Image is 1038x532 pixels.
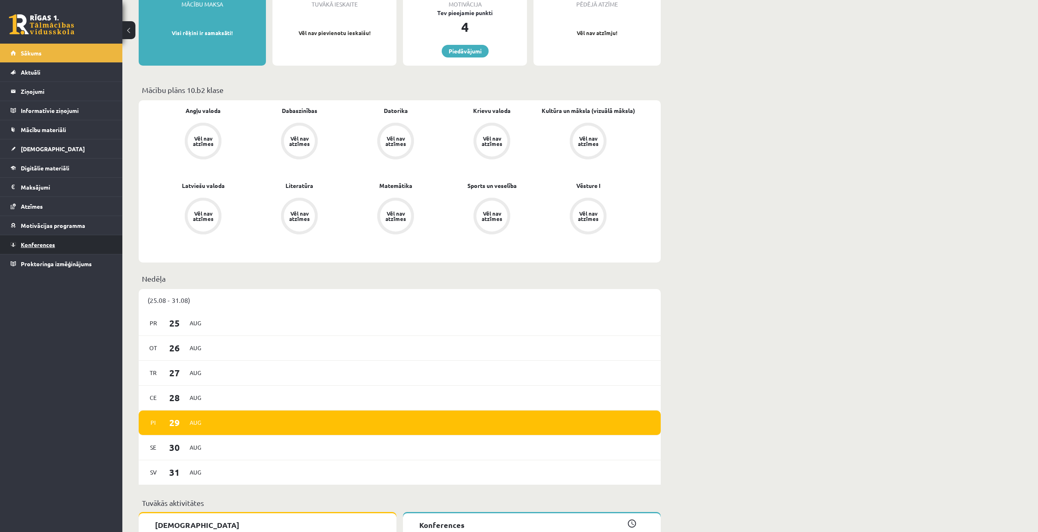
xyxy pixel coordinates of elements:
[187,391,204,404] span: Aug
[192,211,215,221] div: Vēl nav atzīmes
[379,181,412,190] a: Matemātika
[21,203,43,210] span: Atzīmes
[473,106,511,115] a: Krievu valoda
[540,123,636,161] a: Vēl nav atzīmes
[21,164,69,172] span: Digitālie materiāli
[182,181,225,190] a: Latviešu valoda
[538,29,657,37] p: Vēl nav atzīmju!
[21,241,55,248] span: Konferences
[162,466,187,479] span: 31
[403,17,527,37] div: 4
[403,9,527,17] div: Tev pieejamie punkti
[142,497,657,508] p: Tuvākās aktivitātes
[419,519,636,530] p: Konferences
[576,181,600,190] a: Vēsture I
[187,416,204,429] span: Aug
[11,197,112,216] a: Atzīmes
[442,45,489,57] a: Piedāvājumi
[155,519,372,530] p: [DEMOGRAPHIC_DATA]
[11,82,112,101] a: Ziņojumi
[186,106,221,115] a: Angļu valoda
[467,181,517,190] a: Sports un veselība
[187,317,204,329] span: Aug
[21,178,112,196] legend: Maksājumi
[288,211,311,221] div: Vēl nav atzīmes
[11,235,112,254] a: Konferences
[347,123,444,161] a: Vēl nav atzīmes
[11,139,112,158] a: [DEMOGRAPHIC_DATA]
[11,254,112,273] a: Proktoringa izmēģinājums
[145,366,162,379] span: Tr
[11,63,112,82] a: Aktuāli
[542,106,635,115] a: Kultūra un māksla (vizuālā māksla)
[11,120,112,139] a: Mācību materiāli
[444,198,540,236] a: Vēl nav atzīmes
[187,342,204,354] span: Aug
[192,136,215,146] div: Vēl nav atzīmes
[11,101,112,120] a: Informatīvie ziņojumi
[142,273,657,284] p: Nedēļa
[145,342,162,354] span: Ot
[143,29,262,37] p: Visi rēķini ir samaksāti!
[21,126,66,133] span: Mācību materiāli
[162,316,187,330] span: 25
[162,441,187,454] span: 30
[162,341,187,355] span: 26
[155,198,251,236] a: Vēl nav atzīmes
[11,159,112,177] a: Digitālie materiāli
[251,123,347,161] a: Vēl nav atzīmes
[162,416,187,429] span: 29
[21,101,112,120] legend: Informatīvie ziņojumi
[277,29,392,37] p: Vēl nav pievienotu ieskaišu!
[145,391,162,404] span: Ce
[384,106,408,115] a: Datorika
[187,441,204,454] span: Aug
[540,198,636,236] a: Vēl nav atzīmes
[145,416,162,429] span: Pi
[251,198,347,236] a: Vēl nav atzīmes
[145,441,162,454] span: Se
[288,136,311,146] div: Vēl nav atzīmes
[21,82,112,101] legend: Ziņojumi
[145,317,162,329] span: Pr
[21,68,40,76] span: Aktuāli
[11,178,112,196] a: Maksājumi
[162,366,187,380] span: 27
[145,466,162,479] span: Sv
[11,44,112,62] a: Sākums
[21,49,42,57] span: Sākums
[139,289,661,311] div: (25.08 - 31.08)
[142,84,657,95] p: Mācību plāns 10.b2 klase
[21,260,92,267] span: Proktoringa izmēģinājums
[21,222,85,229] span: Motivācijas programma
[480,136,503,146] div: Vēl nav atzīmes
[384,211,407,221] div: Vēl nav atzīmes
[162,391,187,404] span: 28
[347,198,444,236] a: Vēl nav atzīmes
[155,123,251,161] a: Vēl nav atzīmes
[286,181,313,190] a: Literatūra
[187,366,204,379] span: Aug
[282,106,317,115] a: Dabaszinības
[577,136,600,146] div: Vēl nav atzīmes
[187,466,204,479] span: Aug
[11,216,112,235] a: Motivācijas programma
[9,14,74,35] a: Rīgas 1. Tālmācības vidusskola
[577,211,600,221] div: Vēl nav atzīmes
[384,136,407,146] div: Vēl nav atzīmes
[21,145,85,152] span: [DEMOGRAPHIC_DATA]
[444,123,540,161] a: Vēl nav atzīmes
[480,211,503,221] div: Vēl nav atzīmes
